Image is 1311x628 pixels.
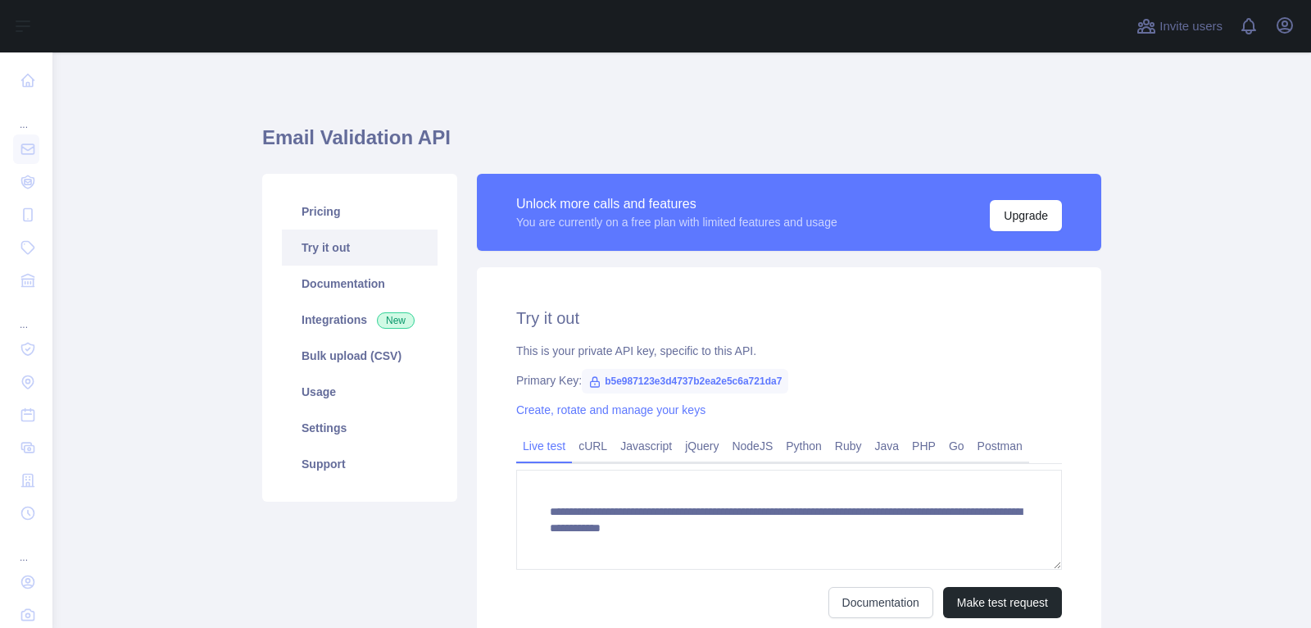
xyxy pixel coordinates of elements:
a: Usage [282,374,438,410]
a: Documentation [282,266,438,302]
div: Unlock more calls and features [516,194,837,214]
a: Try it out [282,230,438,266]
a: Postman [971,433,1029,459]
a: Pricing [282,193,438,230]
div: You are currently on a free plan with limited features and usage [516,214,837,230]
a: Go [942,433,971,459]
a: Support [282,446,438,482]
div: ... [13,298,39,331]
button: Invite users [1133,13,1226,39]
div: Primary Key: [516,372,1062,389]
button: Make test request [943,587,1062,618]
a: Live test [516,433,572,459]
span: New [377,312,415,329]
div: ... [13,531,39,564]
a: Javascript [614,433,678,459]
button: Upgrade [990,200,1062,231]
a: Java [869,433,906,459]
a: Integrations New [282,302,438,338]
span: b5e987123e3d4737b2ea2e5c6a721da7 [582,369,788,394]
a: Create, rotate and manage your keys [516,403,705,416]
a: Ruby [828,433,869,459]
h1: Email Validation API [262,125,1101,164]
div: ... [13,98,39,131]
a: Bulk upload (CSV) [282,338,438,374]
span: Invite users [1159,17,1223,36]
a: NodeJS [725,433,779,459]
a: Python [779,433,828,459]
h2: Try it out [516,307,1062,330]
a: jQuery [678,433,725,459]
a: Settings [282,410,438,446]
a: cURL [572,433,614,459]
div: This is your private API key, specific to this API. [516,343,1062,359]
a: PHP [905,433,942,459]
a: Documentation [828,587,933,618]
